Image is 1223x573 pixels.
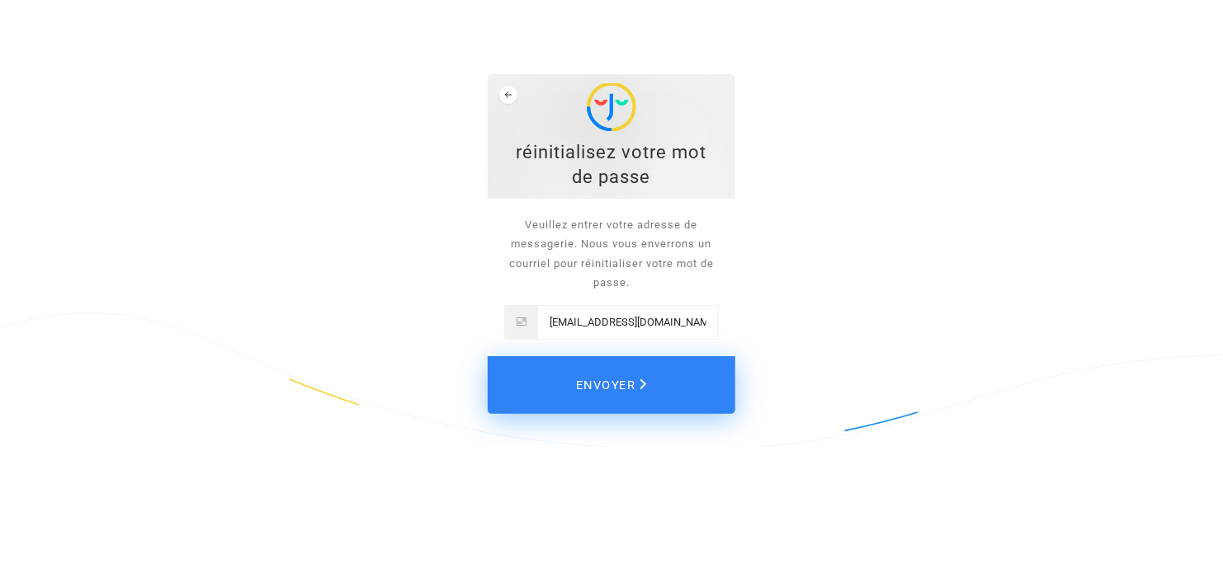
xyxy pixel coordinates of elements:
span: Envoyer [576,367,647,403]
span: back [499,86,517,104]
span: Veuillez entrer votre adresse de messagerie. Nous vous enverrons un courriel pour réinitialiser v... [509,218,714,289]
button: Envoyer [488,356,735,414]
div: réinitialisez votre mot de passe [497,140,726,190]
input: Email [538,306,718,339]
